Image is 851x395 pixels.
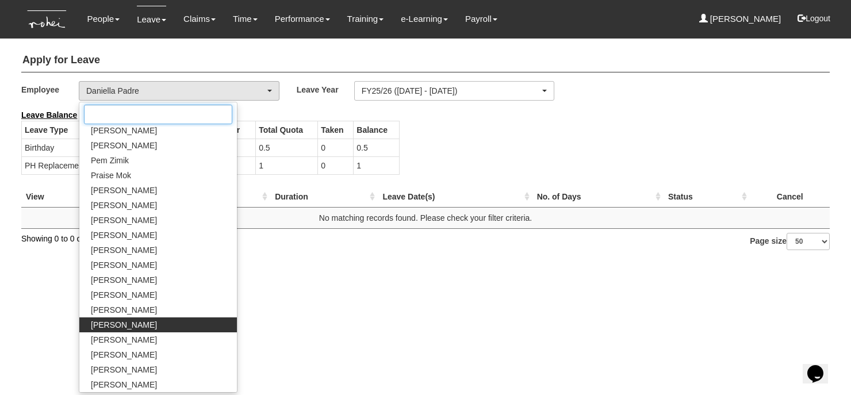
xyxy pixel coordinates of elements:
td: 0.5 [256,139,318,156]
select: Page size [787,233,830,250]
span: [PERSON_NAME] [91,244,157,256]
input: Search [84,105,232,124]
span: [PERSON_NAME] [91,259,157,271]
a: [PERSON_NAME] [699,6,781,32]
b: Leave Balance [21,110,77,120]
a: Leave [137,6,166,33]
span: [PERSON_NAME] [91,214,157,226]
iframe: chat widget [803,349,839,384]
button: Daniella Padre [79,81,279,101]
th: Leave Type [22,121,105,139]
label: Page size [750,233,830,250]
span: [PERSON_NAME] [91,319,157,331]
span: Pem Zimik [91,155,129,166]
label: Employee [21,81,79,98]
a: Training [347,6,384,32]
th: Total Quota [256,121,318,139]
button: Logout [789,5,838,32]
span: [PERSON_NAME] [91,379,157,390]
span: [PERSON_NAME] [91,304,157,316]
td: Birthday [22,139,105,156]
td: 1 [256,156,318,174]
td: 0 [318,139,354,156]
span: [PERSON_NAME] [91,364,157,375]
span: [PERSON_NAME] [91,125,157,136]
a: People [87,6,120,32]
th: Cancel [750,186,830,208]
span: [PERSON_NAME] [91,334,157,346]
td: PH Replacement [22,156,105,174]
span: [PERSON_NAME] [91,185,157,196]
th: Taken [318,121,354,139]
a: e-Learning [401,6,448,32]
th: No. of Days : activate to sort column ascending [532,186,664,208]
th: View [21,186,86,208]
td: 0 [318,156,354,174]
th: Duration : activate to sort column ascending [270,186,378,208]
a: Time [233,6,258,32]
label: Leave Year [297,81,354,98]
td: 1 [354,156,400,174]
div: Daniella Padre [86,85,265,97]
span: [PERSON_NAME] [91,140,157,151]
a: Performance [275,6,330,32]
a: Claims [183,6,216,32]
span: Praise Mok [91,170,131,181]
span: [PERSON_NAME] [91,274,157,286]
th: Balance [354,121,400,139]
div: FY25/26 ([DATE] - [DATE]) [362,85,540,97]
td: 0.5 [354,139,400,156]
span: [PERSON_NAME] [91,349,157,361]
a: Payroll [465,6,497,32]
td: No matching records found. Please check your filter criteria. [21,207,830,228]
button: FY25/26 ([DATE] - [DATE]) [354,81,555,101]
th: Leave Date(s) : activate to sort column ascending [378,186,532,208]
span: [PERSON_NAME] [91,229,157,241]
th: Status : activate to sort column ascending [664,186,750,208]
h4: Apply for Leave [21,49,830,72]
span: [PERSON_NAME] [91,289,157,301]
span: [PERSON_NAME] [91,200,157,211]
